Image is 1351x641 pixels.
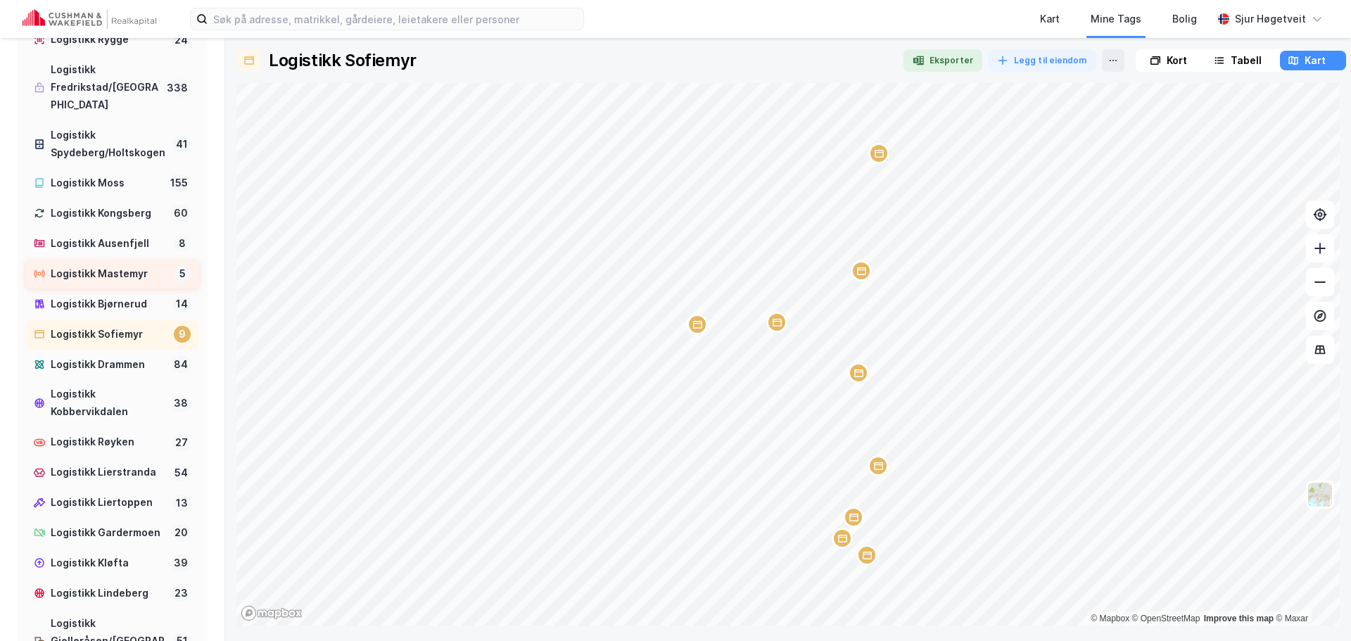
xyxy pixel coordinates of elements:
a: Mapbox homepage [241,605,303,621]
div: Logistikk Mastemyr [51,265,168,283]
div: 39 [171,554,191,571]
a: Maxar [1276,614,1308,623]
div: Map marker [843,507,864,528]
div: 60 [171,205,191,222]
div: 27 [172,434,191,451]
iframe: Chat Widget [1281,573,1351,641]
div: Kart [1040,11,1060,27]
div: Mine Tags [1091,11,1141,27]
a: Logistikk Rygge24 [25,25,199,54]
a: Logistikk Ausenfjell8 [25,229,199,258]
div: Sjur Høgetveit [1235,11,1306,27]
div: 41 [173,136,191,153]
div: Map marker [848,362,869,383]
a: Logistikk Drammen84 [25,350,199,379]
div: Logistikk Gardermoen [51,524,166,542]
div: Logistikk Ausenfjell [51,235,168,253]
div: Kort [1167,52,1187,69]
canvas: Map [236,83,1340,626]
div: Map marker [687,314,708,335]
div: Logistikk Sofiemyr [269,49,417,72]
div: Logistikk Fredrikstad/[GEOGRAPHIC_DATA] [51,61,158,114]
div: Logistikk Lindeberg [51,585,166,602]
div: 24 [172,32,191,49]
div: Logistikk Spydeberg/Holtskogen [51,127,167,162]
div: Logistikk Liertoppen [51,494,167,512]
div: Kontrollprogram for chat [1281,573,1351,641]
div: 20 [172,524,191,541]
div: 14 [173,296,191,312]
div: Map marker [832,528,853,549]
div: Map marker [868,455,889,476]
a: Logistikk Liertoppen13 [25,488,199,517]
div: Logistikk Drammen [51,356,165,374]
button: Legg til eiendom [988,49,1096,72]
img: cushman-wakefield-realkapital-logo.202ea83816669bd177139c58696a8fa1.svg [23,9,156,29]
a: Logistikk Spydeberg/Holtskogen41 [25,121,199,167]
div: Map marker [868,143,889,164]
div: 38 [171,395,191,412]
div: Logistikk Kløfta [51,554,165,572]
a: Logistikk Lindeberg23 [25,579,199,608]
div: Logistikk Kobbervikdalen [51,386,165,421]
div: 338 [164,80,191,96]
div: 23 [172,585,191,602]
div: 13 [173,495,191,512]
div: Kart [1305,52,1326,69]
div: Logistikk Bjørnerud [51,296,167,313]
a: Logistikk Fredrikstad/[GEOGRAPHIC_DATA]338 [25,56,199,120]
a: Logistikk Kobbervikdalen38 [25,380,199,426]
a: Logistikk Bjørnerud14 [25,290,199,319]
div: Logistikk Sofiemyr [51,326,168,343]
div: Logistikk Moss [51,174,162,192]
a: Logistikk Kongsberg60 [25,199,199,228]
a: Logistikk Moss155 [25,169,199,198]
a: Mapbox [1091,614,1129,623]
div: Tabell [1231,52,1262,69]
div: Map marker [856,545,877,566]
a: Logistikk Kløfta39 [25,549,199,578]
div: Logistikk Røyken [51,433,167,451]
div: 155 [167,174,191,191]
div: 9 [174,326,191,343]
input: Søk på adresse, matrikkel, gårdeiere, leietakere eller personer [208,8,583,30]
div: 8 [174,235,191,252]
img: Z [1307,481,1333,508]
button: Eksporter [903,49,982,72]
div: 54 [172,464,191,481]
a: Improve this map [1204,614,1274,623]
a: Logistikk Mastemyr5 [25,260,199,288]
div: Logistikk Lierstranda [51,464,166,481]
div: Logistikk Kongsberg [51,205,165,222]
div: Map marker [766,312,787,333]
a: OpenStreetMap [1132,614,1200,623]
a: Logistikk Røyken27 [25,428,199,457]
a: Logistikk Gardermoen20 [25,519,199,547]
div: Bolig [1172,11,1197,27]
div: 5 [174,265,191,282]
div: Logistikk Rygge [51,31,166,49]
div: Map marker [851,260,872,281]
div: 84 [171,356,191,373]
a: Logistikk Lierstranda54 [25,458,199,487]
a: Logistikk Sofiemyr9 [25,320,199,349]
